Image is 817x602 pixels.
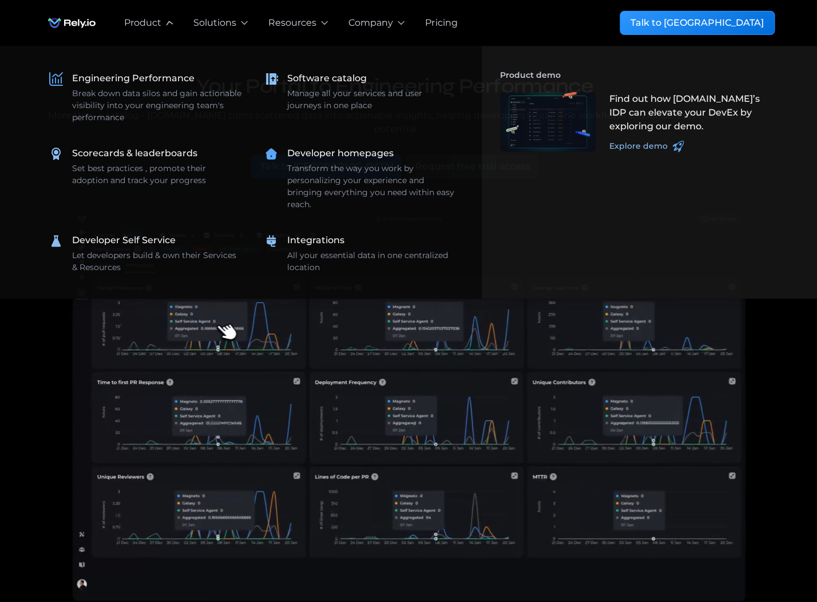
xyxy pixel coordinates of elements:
[500,65,775,85] h4: Product demo
[193,16,236,30] div: Solutions
[42,227,248,280] a: Developer Self ServiceLet developers build & own their Services & Resources
[257,227,463,280] a: IntegrationsAll your essential data in one centralized location
[42,140,248,193] a: Scorecards & leaderboardsSet best practices , promote their adoption and track your progress
[609,92,768,133] div: Find out how [DOMAIN_NAME]’s IDP can elevate your DevEx by exploring our demo.
[630,16,764,30] div: Talk to [GEOGRAPHIC_DATA]
[72,233,176,247] div: Developer Self Service
[257,65,463,118] a: Software catalogManage all your services and user journeys in one place
[348,16,393,30] div: Company
[287,72,367,85] div: Software catalog
[72,88,241,124] div: Break down data silos and gain actionable visibility into your engineering team's performance
[493,85,775,159] a: Find out how [DOMAIN_NAME]’s IDP can elevate your DevEx by exploring our demo.Explore demo
[287,163,457,211] div: Transform the way you work by personalizing your experience and bringing everything you need with...
[42,11,101,34] a: home
[72,72,195,85] div: Engineering Performance
[72,249,241,274] div: Let developers build & own their Services & Resources
[42,65,248,130] a: Engineering PerformanceBreak down data silos and gain actionable visibility into your engineering...
[257,140,463,217] a: Developer homepagesTransform the way you work by personalizing your experience and bringing every...
[609,140,668,152] div: Explore demo
[287,146,394,160] div: Developer homepages
[72,163,241,187] div: Set best practices , promote their adoption and track your progress
[42,11,101,34] img: Rely.io logo
[72,146,197,160] div: Scorecards & leaderboards
[124,16,161,30] div: Product
[287,233,344,247] div: Integrations
[741,526,801,586] iframe: Chatbot
[287,249,457,274] div: All your essential data in one centralized location
[287,88,457,112] div: Manage all your services and user journeys in one place
[620,11,775,35] a: Talk to [GEOGRAPHIC_DATA]
[425,16,457,30] a: Pricing
[268,16,316,30] div: Resources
